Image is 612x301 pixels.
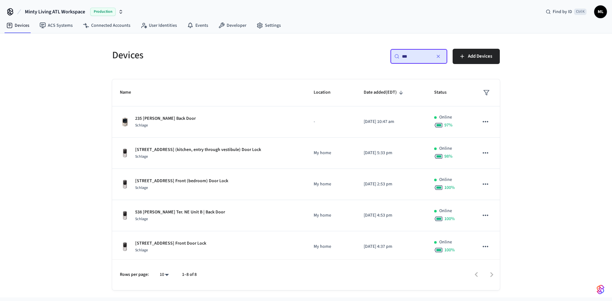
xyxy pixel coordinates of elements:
span: Status [434,88,455,97]
span: 100 % [444,247,455,253]
p: My home [314,212,348,219]
span: Ctrl K [574,9,586,15]
img: SeamLogoGradient.69752ec5.svg [597,284,604,295]
span: Schlage [135,247,148,253]
img: Yale Assure Touchscreen Wifi Smart Lock, Satin Nickel, Front [120,242,130,252]
p: [DATE] 4:37 pm [364,243,419,250]
a: Events [182,20,213,31]
img: Yale Assure Touchscreen Wifi Smart Lock, Satin Nickel, Front [120,179,130,190]
p: [STREET_ADDRESS] Front (bedroom) Door Lock [135,178,228,184]
p: 1–8 of 8 [182,271,197,278]
a: Connected Accounts [78,20,135,31]
span: Schlage [135,154,148,159]
p: [DATE] 4:53 pm [364,212,419,219]
a: ACS Systems [34,20,78,31]
a: Devices [1,20,34,31]
a: User Identities [135,20,182,31]
p: Online [439,114,452,121]
p: [DATE] 10:47 am [364,118,419,125]
h5: Devices [112,49,302,62]
p: My home [314,243,348,250]
p: 235 [PERSON_NAME] Back Door [135,115,196,122]
p: Online [439,145,452,152]
p: [DATE] 5:33 pm [364,150,419,156]
span: Name [120,88,139,97]
span: Find by ID [553,9,572,15]
p: - [314,118,348,125]
p: Online [439,208,452,214]
p: My home [314,150,348,156]
p: 538 [PERSON_NAME] Ter. NE Unit B | Back Door [135,209,225,216]
img: Schlage Sense Smart Deadbolt with Camelot Trim, Front [120,117,130,127]
span: Minty Living ATL Workspace [25,8,85,16]
span: ML [595,6,606,18]
span: Location [314,88,339,97]
button: ML [594,5,607,18]
img: Yale Assure Touchscreen Wifi Smart Lock, Satin Nickel, Front [120,211,130,221]
span: Schlage [135,123,148,128]
a: Developer [213,20,251,31]
span: Schlage [135,216,148,222]
p: [STREET_ADDRESS] Front Door Lock [135,240,206,247]
a: Settings [251,20,286,31]
span: Production [90,8,116,16]
p: Online [439,176,452,183]
p: Online [439,239,452,246]
p: Rows per page: [120,271,149,278]
span: Add Devices [468,52,492,61]
img: Yale Assure Touchscreen Wifi Smart Lock, Satin Nickel, Front [120,148,130,158]
p: [DATE] 2:53 pm [364,181,419,188]
button: Add Devices [453,49,500,64]
span: 100 % [444,216,455,222]
span: Date added(EDT) [364,88,405,97]
p: [STREET_ADDRESS] (kitchen, entry through vestibule) Door Lock [135,147,261,153]
span: 98 % [444,153,453,160]
span: 100 % [444,184,455,191]
span: 97 % [444,122,453,128]
span: Schlage [135,185,148,190]
div: Find by IDCtrl K [541,6,592,18]
p: My home [314,181,348,188]
div: 10 [157,270,172,279]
